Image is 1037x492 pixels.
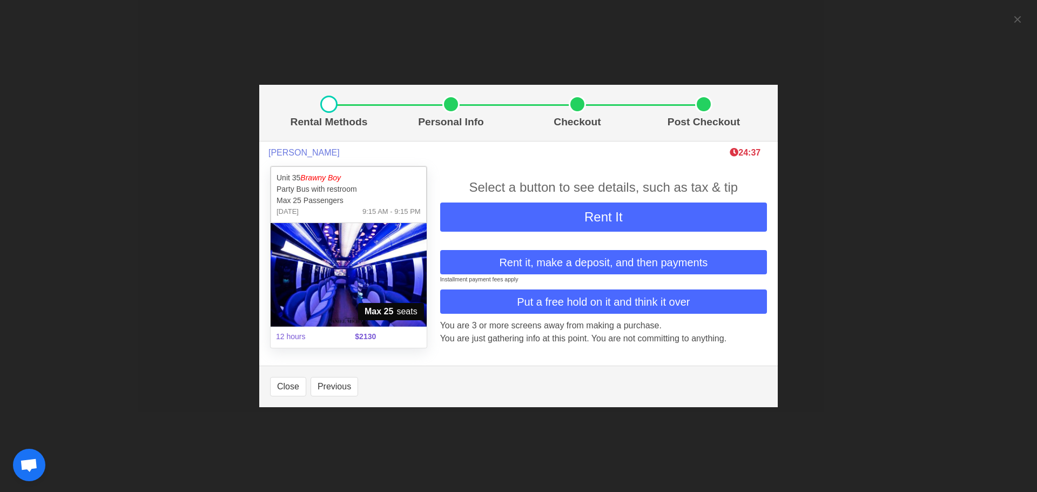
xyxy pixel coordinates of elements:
[440,276,518,282] small: Installment payment fees apply
[392,114,510,130] p: Personal Info
[440,332,767,345] p: You are just gathering info at this point. You are not committing to anything.
[730,148,760,157] b: 24:37
[277,195,421,206] p: Max 25 Passengers
[277,206,299,217] span: [DATE]
[277,184,421,195] p: Party Bus with restroom
[271,223,427,327] img: 35%2002.jpg
[358,303,424,320] span: seats
[300,173,341,182] em: Brawny Boy
[440,250,767,274] button: Rent it, make a deposit, and then payments
[270,325,348,349] span: 12 hours
[311,377,358,396] button: Previous
[499,254,708,271] span: Rent it, make a deposit, and then payments
[440,178,767,197] div: Select a button to see details, such as tax & tip
[730,148,760,157] span: The clock is ticking ⁠— this timer shows how long we'll hold this limo during checkout. If time r...
[13,449,45,481] div: Open chat
[584,210,623,224] span: Rent It
[362,206,421,217] span: 9:15 AM - 9:15 PM
[268,147,340,158] span: [PERSON_NAME]
[440,289,767,314] button: Put a free hold on it and think it over
[518,114,636,130] p: Checkout
[517,294,690,310] span: Put a free hold on it and think it over
[365,305,393,318] strong: Max 25
[274,114,383,130] p: Rental Methods
[645,114,763,130] p: Post Checkout
[270,377,306,396] button: Close
[277,172,421,184] p: Unit 35
[440,319,767,332] p: You are 3 or more screens away from making a purchase.
[440,203,767,232] button: Rent It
